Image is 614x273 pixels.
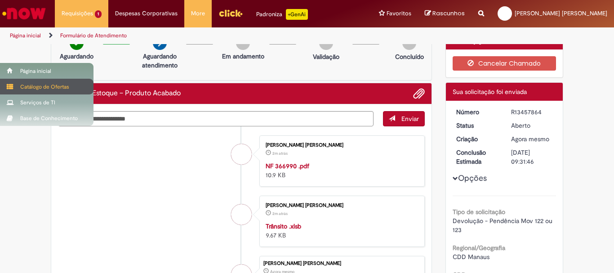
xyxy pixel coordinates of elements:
[511,135,549,143] span: Agora mesmo
[401,115,419,123] span: Enviar
[266,203,415,208] div: [PERSON_NAME] [PERSON_NAME]
[138,52,182,70] p: Aguardando atendimento
[62,9,93,18] span: Requisições
[1,4,47,22] img: ServiceNow
[272,211,288,216] span: 2m atrás
[263,261,420,266] div: [PERSON_NAME] [PERSON_NAME]
[218,6,243,20] img: click_logo_yellow_360x200.png
[511,148,553,166] div: [DATE] 09:31:46
[60,32,127,39] a: Formulário de Atendimento
[58,111,374,126] textarea: Digite sua mensagem aqui...
[453,244,505,252] b: Regional/Geografia
[449,107,505,116] dt: Número
[266,222,301,230] a: Trânsito .xlsb
[115,9,178,18] span: Despesas Corporativas
[266,143,415,148] div: [PERSON_NAME] [PERSON_NAME]
[453,88,527,96] span: Sua solicitação foi enviada
[10,32,41,39] a: Página inicial
[313,52,339,61] p: Validação
[272,151,288,156] span: 2m atrás
[449,121,505,130] dt: Status
[231,204,252,225] div: Marcelo Jean Silveira De Barros
[511,135,549,143] time: 28/08/2025 13:31:41
[425,9,465,18] a: Rascunhos
[449,148,505,166] dt: Conclusão Estimada
[272,211,288,216] time: 28/08/2025 13:29:30
[58,90,181,98] h2: Gestão de Estoque – Produto Acabado Histórico de tíquete
[511,121,553,130] div: Aberto
[266,162,309,170] a: NF 366990 .pdf
[511,107,553,116] div: R13457864
[191,9,205,18] span: More
[395,52,424,61] p: Concluído
[55,52,98,70] p: Aguardando Aprovação
[272,151,288,156] time: 28/08/2025 13:29:45
[266,161,415,179] div: 10.9 KB
[515,9,607,17] span: [PERSON_NAME] [PERSON_NAME]
[387,9,411,18] span: Favoritos
[453,208,505,216] b: Tipo de solicitação
[7,27,403,44] ul: Trilhas de página
[95,10,102,18] span: 1
[413,88,425,99] button: Adicionar anexos
[256,9,308,20] div: Padroniza
[453,253,489,261] span: CDD Manaus
[432,9,465,18] span: Rascunhos
[511,134,553,143] div: 28/08/2025 13:31:41
[453,217,554,234] span: Devolução - Pendência Mov 122 ou 123
[231,144,252,165] div: Marcelo Jean Silveira De Barros
[449,134,505,143] dt: Criação
[383,111,425,126] button: Enviar
[286,9,308,20] p: +GenAi
[453,56,556,71] button: Cancelar Chamado
[266,222,415,240] div: 9.67 KB
[222,52,264,61] p: Em andamento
